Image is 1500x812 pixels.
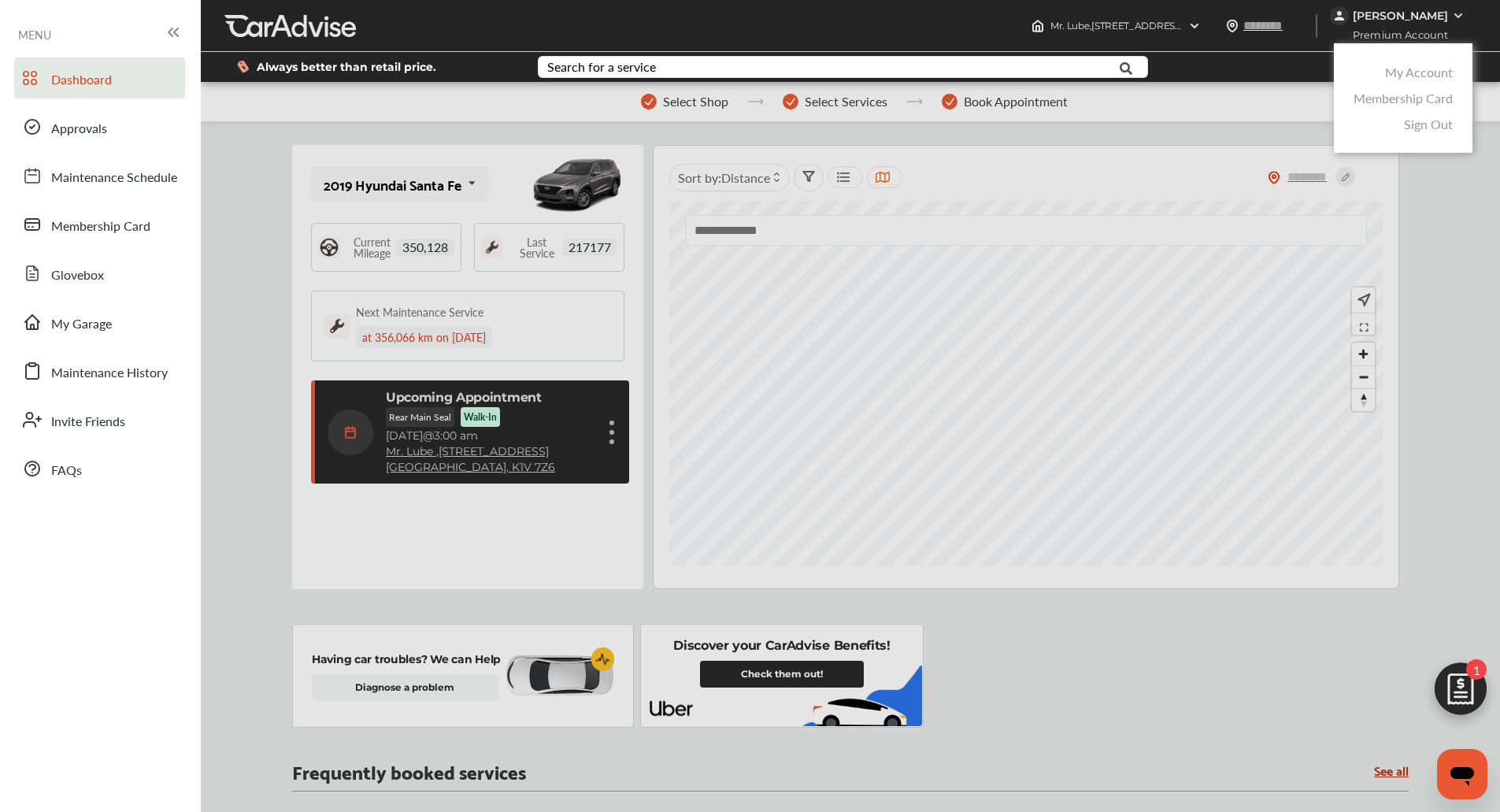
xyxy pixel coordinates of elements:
span: Membership Card [51,217,150,237]
span: FAQs [51,461,82,481]
a: Membership Card [14,204,185,245]
span: Maintenance Schedule [51,168,177,188]
span: Approvals [51,119,107,139]
a: Dashboard [14,57,185,98]
a: Maintenance Schedule [14,155,185,196]
span: Dashboard [51,70,112,91]
a: Approvals [14,106,185,147]
span: 1 [1466,659,1487,680]
span: Always better than retail price. [257,61,436,72]
img: dollor_label_vector.a70140d1.svg [237,60,249,73]
a: Maintenance History [14,350,185,391]
span: MENU [18,28,51,41]
span: Glovebox [51,265,104,286]
img: edit-cartIcon.11d11f9a.svg [1423,655,1498,731]
span: My Garage [51,314,112,335]
a: FAQs [14,448,185,489]
a: Glovebox [14,253,185,294]
span: Maintenance History [51,363,168,384]
a: My Account [1385,63,1453,81]
iframe: Button to launch messaging window [1437,749,1487,799]
span: Invite Friends [51,412,125,432]
a: Invite Friends [14,399,185,440]
a: Sign Out [1404,115,1453,133]
a: My Garage [14,302,185,343]
div: Search for a service [547,61,656,73]
a: Membership Card [1354,89,1453,107]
